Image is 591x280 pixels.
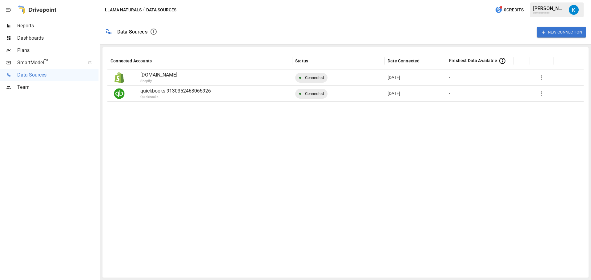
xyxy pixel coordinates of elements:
div: Connected Accounts [111,58,152,63]
span: Freshest Data Available [449,57,497,64]
span: Team [17,84,98,91]
p: [DOMAIN_NAME] [140,71,289,79]
img: Quickbooks Logo [114,88,125,99]
div: Date Connected [388,58,420,63]
div: / [143,6,145,14]
button: Sort [533,57,541,65]
div: [PERSON_NAME] [533,6,565,11]
span: Plans [17,47,98,54]
div: Data Sources [117,29,147,35]
span: 0 Credits [504,6,524,14]
span: Data Sources [17,71,98,79]
button: Sort [420,57,429,65]
div: - [449,70,450,85]
button: Sort [152,57,161,65]
p: Shopify [140,79,322,84]
div: Llama Naturals [533,11,565,14]
button: Kevin Brown [565,1,582,18]
button: Sort [517,57,526,65]
img: Shopify Logo [114,72,125,83]
span: SmartModel [17,59,81,66]
span: Connected [301,70,328,85]
button: 0Credits [492,4,526,16]
button: Llama Naturals [105,6,142,14]
span: Reports [17,22,98,30]
div: - [449,86,450,101]
div: Aug 25 2025 [384,69,446,85]
button: New Connection [537,27,586,37]
span: Connected [301,86,328,101]
button: Sort [309,57,317,65]
p: Quickbooks [140,95,322,100]
span: Dashboards [17,34,98,42]
div: Aug 25 2025 [384,85,446,101]
span: ™ [44,58,48,66]
div: Status [295,58,308,63]
p: quickbooks 9130352463065926 [140,87,289,95]
img: Kevin Brown [569,5,579,15]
